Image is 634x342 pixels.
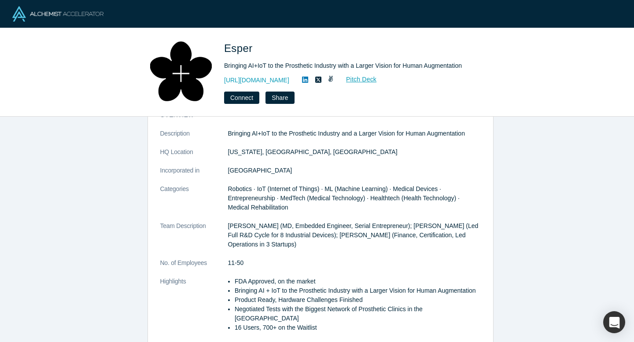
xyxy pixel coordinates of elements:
[12,6,103,22] img: Alchemist Logo
[336,74,377,85] a: Pitch Deck
[160,258,228,277] dt: No. of Employees
[235,323,481,332] li: 16 Users, 700+ on the Waitlist
[228,147,481,157] dd: [US_STATE], [GEOGRAPHIC_DATA], [GEOGRAPHIC_DATA]
[224,61,471,70] div: Bringing AI+IoT to the Prosthetic Industry with a Larger Vision for Human Augmentation
[265,92,294,104] button: Share
[160,221,228,258] dt: Team Description
[228,129,481,138] p: Bringing AI+IoT to the Prosthetic Industry and a Larger Vision for Human Augmentation
[150,40,212,102] img: Esper 's Logo
[228,258,481,268] dd: 11-50
[160,166,228,184] dt: Incorporated in
[224,92,259,104] button: Connect
[235,295,481,305] li: Product Ready, Hardware Challenges Finished
[160,129,228,147] dt: Description
[235,277,481,286] li: FDA Approved, on the market
[224,76,289,85] a: [URL][DOMAIN_NAME]
[160,277,228,342] dt: Highlights
[228,166,481,175] dd: [GEOGRAPHIC_DATA]
[235,305,481,323] li: Negotiated Tests with the Biggest Network of Prosthetic Clinics in the [GEOGRAPHIC_DATA]
[228,221,481,249] p: [PERSON_NAME] (MD, Embedded Engineer, Serial Entrepreneur); [PERSON_NAME] (Led Full R&D Cycle for...
[224,42,256,54] span: Esper
[160,184,228,221] dt: Categories
[160,147,228,166] dt: HQ Location
[228,185,460,211] span: Robotics · IoT (Internet of Things) · ML (Machine Learning) · Medical Devices · Entrepreneurship ...
[235,286,481,295] li: Bringing AI + IoT to the Prosthetic Industry with a Larger Vision for Human Augmentation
